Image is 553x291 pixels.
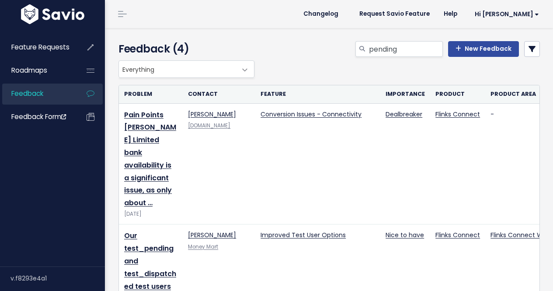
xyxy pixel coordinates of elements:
[380,85,430,103] th: Importance
[435,110,480,119] a: Flinks Connect
[255,85,380,103] th: Feature
[2,107,73,127] a: Feedback form
[435,231,480,239] a: Flinks Connect
[448,41,519,57] a: New Feedback
[10,267,105,290] div: v.f8293e4a1
[119,85,183,103] th: Problem
[303,11,338,17] span: Changelog
[11,66,47,75] span: Roadmaps
[119,61,237,77] span: Everything
[368,41,443,57] input: Search feedback...
[261,110,362,119] a: Conversion Issues - Connectivity
[261,231,346,239] a: Improved Test User Options
[118,41,250,57] h4: Feedback (4)
[430,85,485,103] th: Product
[464,7,546,21] a: Hi [PERSON_NAME]
[386,110,422,119] a: Dealbreaker
[124,110,176,208] a: Pain Points [PERSON_NAME] Limited bank availability is a significant issue, as only about …
[2,84,73,104] a: Feedback
[11,89,43,98] span: Feedback
[188,243,218,250] a: Money Mart
[475,11,539,18] span: Hi [PERSON_NAME]
[437,7,464,21] a: Help
[188,122,230,129] a: [DOMAIN_NAME]
[118,60,254,78] span: Everything
[19,4,87,24] img: logo-white.9d6f32f41409.svg
[183,85,255,103] th: Contact
[11,42,70,52] span: Feature Requests
[386,231,424,239] a: Nice to have
[11,112,66,121] span: Feedback form
[352,7,437,21] a: Request Savio Feature
[2,60,73,81] a: Roadmaps
[2,37,73,57] a: Feature Requests
[188,110,236,119] a: [PERSON_NAME]
[124,210,177,219] div: [DATE]
[188,231,236,239] a: [PERSON_NAME]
